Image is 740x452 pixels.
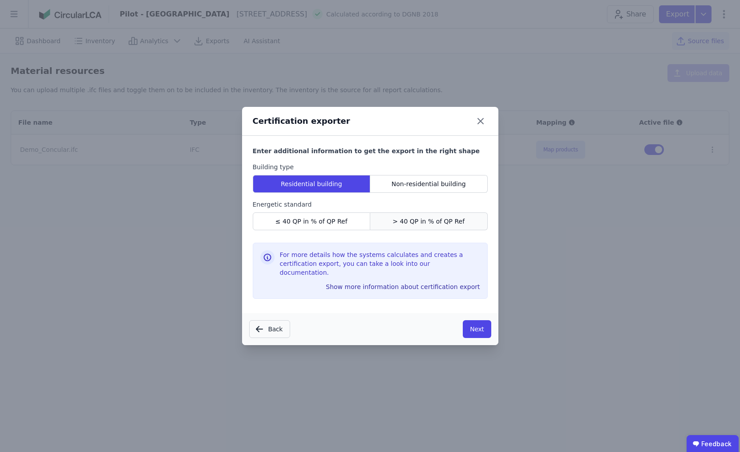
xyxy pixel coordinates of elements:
span: Non-residential building [392,179,466,188]
label: Building type [253,163,488,171]
div: Certification exporter [253,115,350,127]
h6: Enter additional information to get the export in the right shape [253,147,488,155]
span: > 40 QP in % of QP Ref [392,217,465,226]
button: Show more information about certification export [322,280,483,294]
div: For more details how the systems calculates and creates a certification export, you can take a lo... [280,250,480,281]
label: Energetic standard [253,200,488,209]
button: Next [463,320,491,338]
button: Back [249,320,291,338]
span: ≤ 40 QP in % of QP Ref [275,217,348,226]
span: Residential building [281,179,342,188]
